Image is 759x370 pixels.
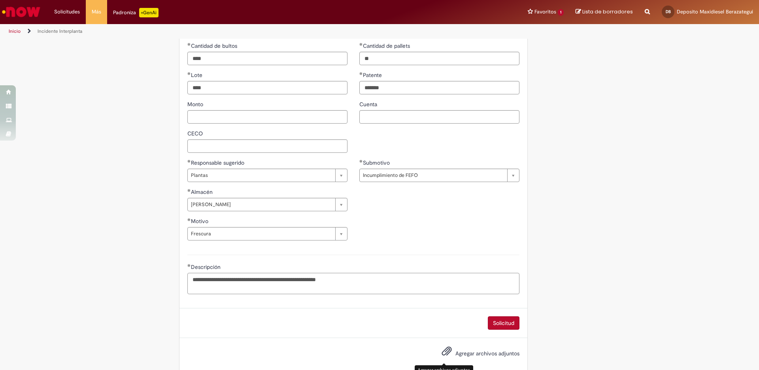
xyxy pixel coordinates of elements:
input: Lote [187,81,347,94]
span: Cumplimentación obligatoria [359,72,363,75]
span: Monto [187,101,205,108]
span: Cumplimentación obligatoria [187,43,191,46]
a: Incidente Interplanta [38,28,82,34]
button: Agregar archivos adjuntos [440,344,454,362]
span: [PERSON_NAME] [191,198,331,211]
input: Monto [187,110,347,124]
span: Lista de borradores [582,8,633,15]
input: Cantidad de bultos [187,52,347,65]
a: Lista de borradores [576,8,633,16]
button: Solicitud [488,316,519,330]
span: Plantas [191,169,331,182]
span: Solicitudes [54,8,80,16]
span: Más [92,8,101,16]
span: Lote [191,71,204,79]
span: Cumplimentación obligatoria [359,160,363,163]
span: Favoritos [534,8,556,16]
span: Patente [363,71,383,79]
span: Descripción [191,263,222,270]
textarea: Descripción [187,273,519,294]
span: Almacén [191,188,214,195]
span: Submotivo [363,159,391,166]
span: Cumplimentación obligatoria [359,43,363,46]
span: Responsable sugerido [191,159,246,166]
span: Motivo [191,218,210,225]
span: Cumplimentación obligatoria [187,189,191,192]
span: Cumplimentación obligatoria [187,160,191,163]
span: Agregar archivos adjuntos [455,350,519,357]
span: Frescura [191,227,331,240]
input: CECO [187,139,347,153]
span: Cantidad de pallets [363,42,412,49]
input: Cantidad de pallets [359,52,519,65]
input: Patente [359,81,519,94]
a: Inicio [9,28,21,34]
ul: Rutas de acceso a la página [6,24,500,39]
p: +GenAi [139,8,159,17]
span: DB [666,9,671,14]
span: Cantidad de bultos [191,42,239,49]
span: Cumplimentación obligatoria [187,264,191,267]
span: Incumplimiento de FEFO [363,169,503,182]
img: ServiceNow [1,4,42,20]
span: 1 [558,9,564,16]
span: Cumplimentación obligatoria [187,218,191,221]
div: Padroniza [113,8,159,17]
input: Cuenta [359,110,519,124]
span: CECO [187,130,204,137]
span: Cumplimentación obligatoria [187,72,191,75]
span: Deposito Maxidiesel Berazategui [677,8,753,15]
span: Cuenta [359,101,379,108]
